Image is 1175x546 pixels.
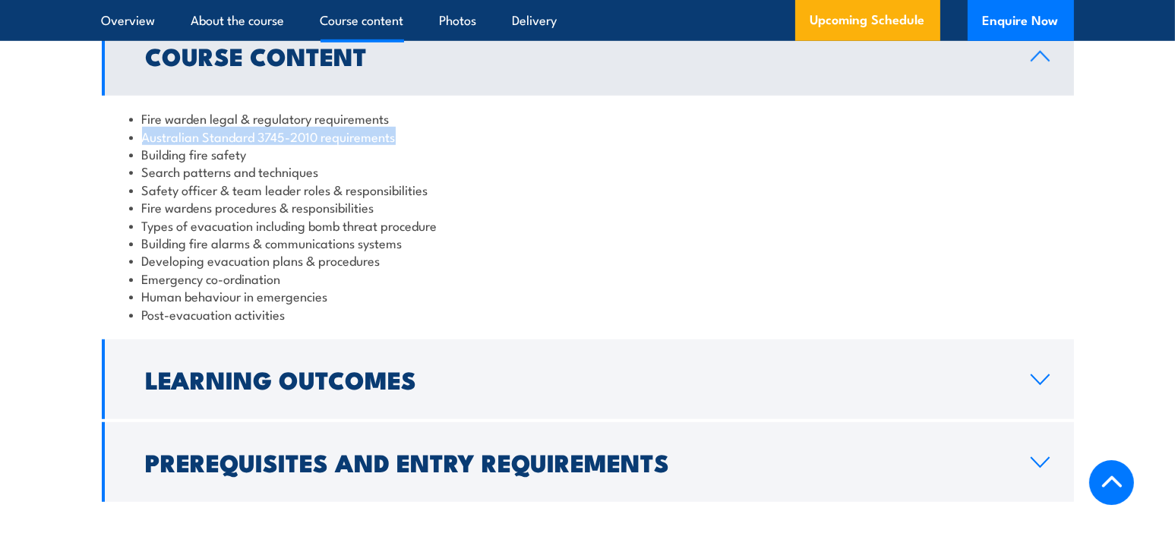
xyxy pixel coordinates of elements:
[102,339,1074,419] a: Learning Outcomes
[146,451,1006,472] h2: Prerequisites and Entry Requirements
[129,251,1047,269] li: Developing evacuation plans & procedures
[129,145,1047,163] li: Building fire safety
[146,368,1006,390] h2: Learning Outcomes
[129,163,1047,180] li: Search patterns and techniques
[129,198,1047,216] li: Fire wardens procedures & responsibilities
[129,234,1047,251] li: Building fire alarms & communications systems
[129,270,1047,287] li: Emergency co-ordination
[129,181,1047,198] li: Safety officer & team leader roles & responsibilities
[129,216,1047,234] li: Types of evacuation including bomb threat procedure
[129,287,1047,305] li: Human behaviour in emergencies
[146,45,1006,66] h2: Course Content
[129,128,1047,145] li: Australian Standard 3745-2010 requirements
[102,16,1074,96] a: Course Content
[129,109,1047,127] li: Fire warden legal & regulatory requirements
[129,305,1047,323] li: Post-evacuation activities
[102,422,1074,502] a: Prerequisites and Entry Requirements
